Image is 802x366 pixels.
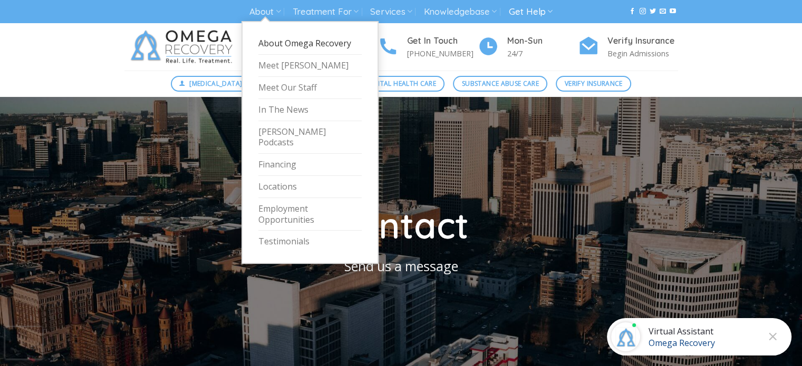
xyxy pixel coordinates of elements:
[507,34,578,48] h4: Mon-Sun
[171,76,251,92] a: [MEDICAL_DATA]
[124,23,243,71] img: Omega Recovery
[258,33,362,55] a: About Omega Recovery
[258,77,362,99] a: Meet Our Staff
[334,203,469,248] span: Contact
[258,121,362,154] a: [PERSON_NAME] Podcasts
[607,34,678,48] h4: Verify Insurance
[650,8,656,15] a: Follow on Twitter
[258,176,362,198] a: Locations
[629,8,635,15] a: Follow on Facebook
[293,2,359,22] a: Treatment For
[407,34,478,48] h4: Get In Touch
[258,154,362,176] a: Financing
[507,47,578,60] p: 24/7
[639,8,645,15] a: Follow on Instagram
[424,2,497,22] a: Knowledgebase
[258,99,362,121] a: In The News
[366,78,436,88] span: Mental Health Care
[370,2,412,22] a: Services
[462,78,539,88] span: Substance Abuse Care
[607,47,678,60] p: Begin Admissions
[556,76,631,92] a: Verify Insurance
[258,198,362,231] a: Employment Opportunities
[660,8,666,15] a: Send us an email
[5,327,42,359] iframe: reCAPTCHA
[578,34,678,60] a: Verify Insurance Begin Admissions
[670,8,676,15] a: Follow on YouTube
[453,76,547,92] a: Substance Abuse Care
[189,78,242,88] span: [MEDICAL_DATA]
[258,231,362,252] a: Testimonials
[378,34,478,60] a: Get In Touch [PHONE_NUMBER]
[357,76,445,92] a: Mental Health Care
[509,2,553,22] a: Get Help
[344,257,458,275] span: Send us a message
[249,2,281,22] a: About
[258,55,362,77] a: Meet [PERSON_NAME]
[565,78,623,88] span: Verify Insurance
[407,47,478,60] p: [PHONE_NUMBER]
